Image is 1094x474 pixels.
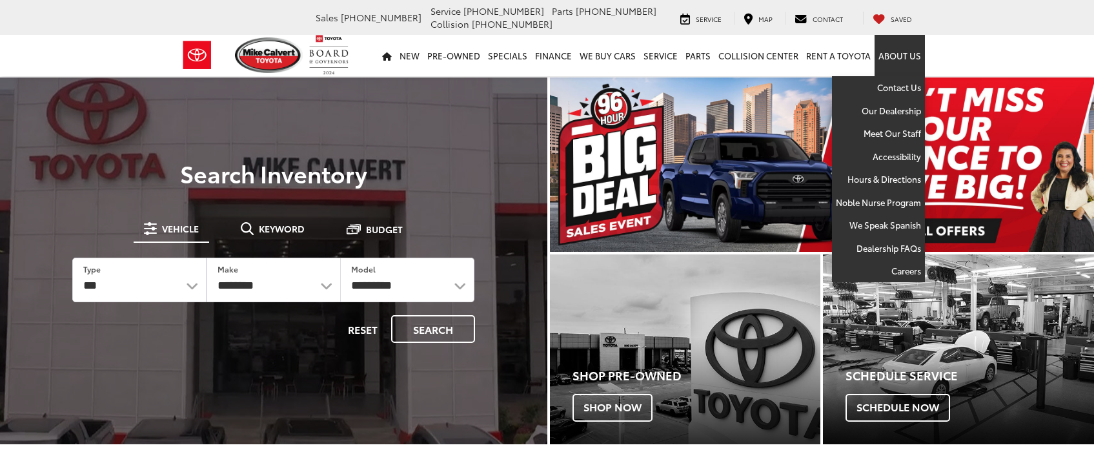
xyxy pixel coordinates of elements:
[785,12,853,25] a: Contact
[832,168,925,191] a: Hours & Directions
[846,394,950,421] span: Schedule Now
[714,35,802,76] a: Collision Center
[572,369,821,382] h4: Shop Pre-Owned
[823,254,1094,444] div: Toyota
[472,17,552,30] span: [PHONE_NUMBER]
[832,191,925,214] a: Noble Nurse Program
[696,14,722,24] span: Service
[463,5,544,17] span: [PHONE_NUMBER]
[813,14,843,24] span: Contact
[671,12,731,25] a: Service
[218,263,238,274] label: Make
[832,214,925,237] a: We Speak Spanish
[846,369,1094,382] h4: Schedule Service
[891,14,912,24] span: Saved
[235,37,303,73] img: Mike Calvert Toyota
[341,11,421,24] span: [PHONE_NUMBER]
[316,11,338,24] span: Sales
[734,12,782,25] a: Map
[431,5,461,17] span: Service
[832,122,925,145] a: Meet Our Staff
[259,224,305,233] span: Keyword
[337,315,389,343] button: Reset
[550,254,821,444] div: Toyota
[832,76,925,99] a: Contact Us
[832,99,925,123] a: Our Dealership
[351,263,376,274] label: Model
[682,35,714,76] a: Parts
[832,145,925,169] a: Accessibility
[576,35,640,76] a: WE BUY CARS
[832,260,925,282] a: Careers
[378,35,396,76] a: Home
[863,12,922,25] a: My Saved Vehicles
[552,5,573,17] span: Parts
[875,35,925,76] a: About Us
[54,160,493,186] h3: Search Inventory
[758,14,773,24] span: Map
[802,35,875,76] a: Rent a Toyota
[832,237,925,260] a: Dealership FAQs
[83,263,101,274] label: Type
[173,34,221,76] img: Toyota
[484,35,531,76] a: Specials
[576,5,656,17] span: [PHONE_NUMBER]
[162,224,199,233] span: Vehicle
[550,254,821,444] a: Shop Pre-Owned Shop Now
[396,35,423,76] a: New
[640,35,682,76] a: Service
[391,315,475,343] button: Search
[431,17,469,30] span: Collision
[823,254,1094,444] a: Schedule Service Schedule Now
[572,394,653,421] span: Shop Now
[531,35,576,76] a: Finance
[423,35,484,76] a: Pre-Owned
[366,225,403,234] span: Budget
